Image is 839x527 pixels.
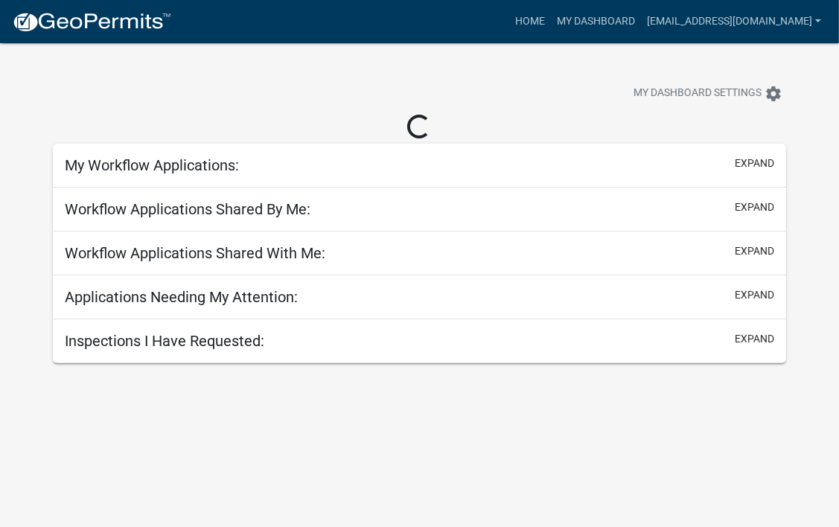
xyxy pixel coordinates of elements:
[634,85,762,103] span: My Dashboard Settings
[509,7,551,36] a: Home
[641,7,827,36] a: [EMAIL_ADDRESS][DOMAIN_NAME]
[65,156,239,174] h5: My Workflow Applications:
[622,79,794,108] button: My Dashboard Settingssettings
[735,287,774,303] button: expand
[65,332,264,350] h5: Inspections I Have Requested:
[65,288,298,306] h5: Applications Needing My Attention:
[65,244,325,262] h5: Workflow Applications Shared With Me:
[735,156,774,171] button: expand
[735,199,774,215] button: expand
[551,7,641,36] a: My Dashboard
[735,331,774,347] button: expand
[65,200,310,218] h5: Workflow Applications Shared By Me:
[735,243,774,259] button: expand
[765,85,782,103] i: settings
